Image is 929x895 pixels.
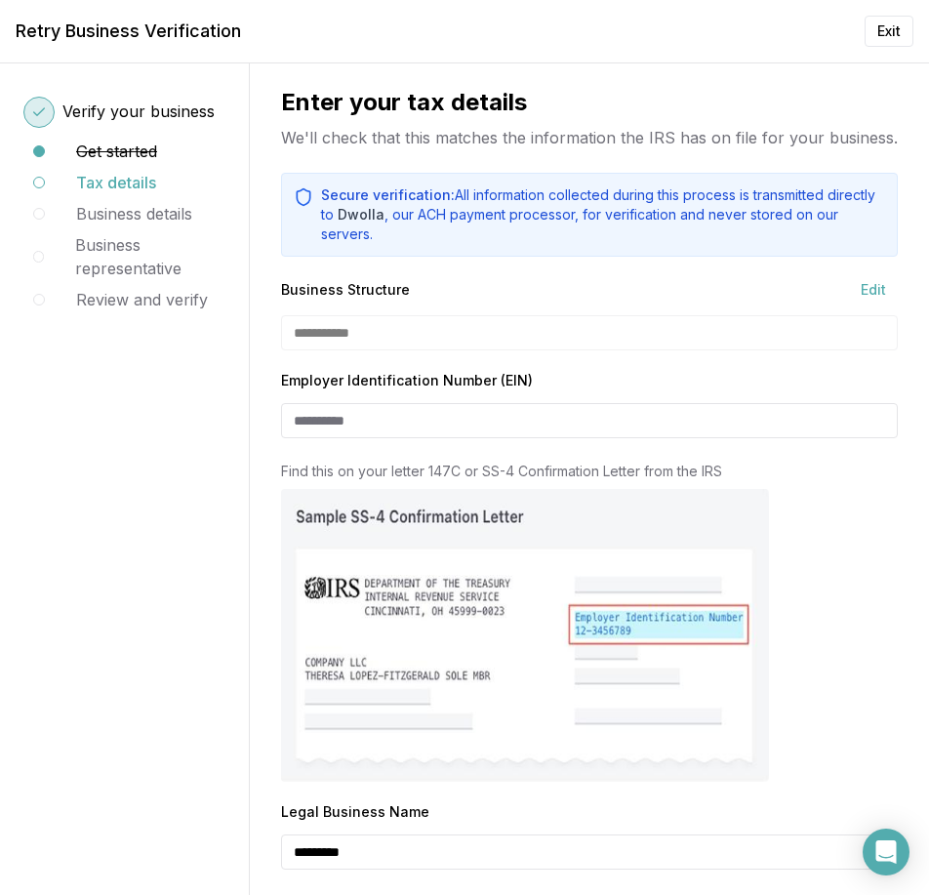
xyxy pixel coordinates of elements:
button: Exit [865,16,913,47]
p: All information collected during this process is transmitted directly to , our ACH payment proces... [321,185,885,244]
button: Review and verify [76,288,208,311]
div: Open Intercom Messenger [863,829,909,875]
button: Business details [76,202,192,225]
button: Business representative [75,233,225,280]
a: Dwolla [338,206,384,223]
label: Legal Business Name [281,805,898,819]
label: Employer Identification Number (EIN) [281,374,898,387]
h1: Retry Business Verification [16,18,241,45]
button: Verify your business [62,100,215,123]
h2: Enter your tax details [281,87,898,118]
span: Secure verification: [321,186,455,203]
label: Business Structure [281,283,410,297]
button: Tax details [76,171,156,194]
p: We'll check that this matches the information the IRS has on file for your business. [281,126,898,149]
p: Find this on your letter 147C or SS-4 Confirmation Letter from the IRS [281,462,898,481]
button: Get started [76,140,157,163]
button: Edit [849,280,898,300]
img: SS-4 Confirmation Letter [281,489,769,782]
